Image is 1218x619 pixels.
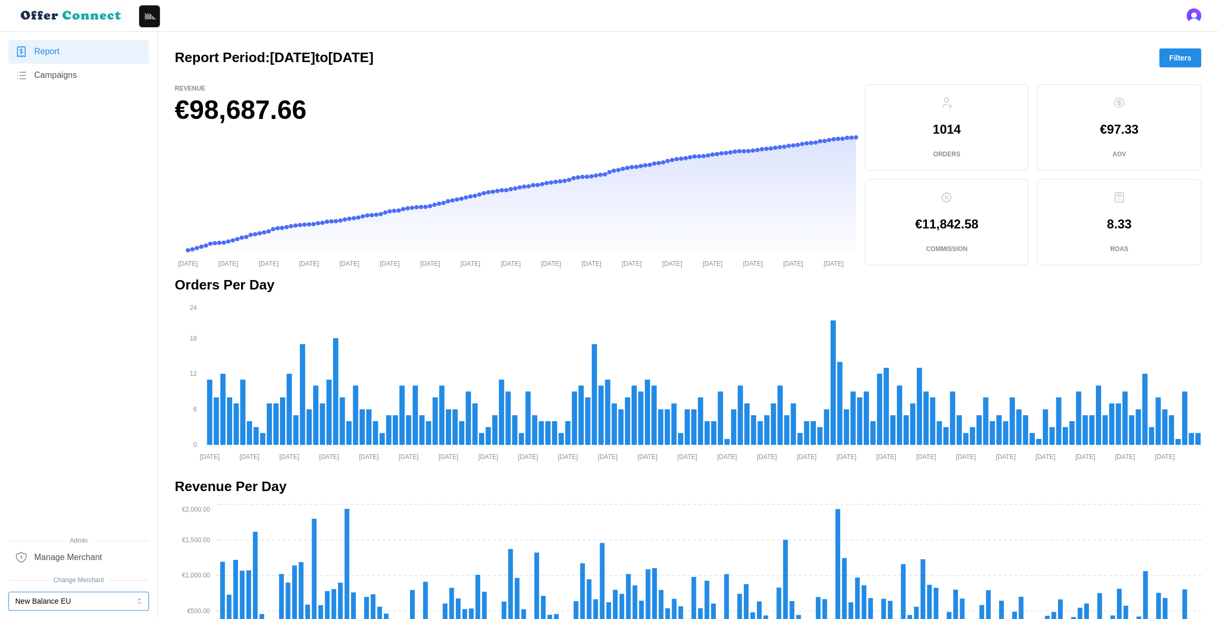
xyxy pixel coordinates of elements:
tspan: [DATE] [299,259,319,267]
span: Filters [1169,49,1191,67]
p: ROAS [1110,245,1129,254]
tspan: [DATE] [279,453,299,460]
tspan: €500.00 [187,607,211,615]
tspan: [DATE] [319,453,339,460]
tspan: [DATE] [1155,453,1175,460]
tspan: [DATE] [743,259,763,267]
h1: €98,687.66 [175,93,856,127]
h2: Report Period: [DATE] to [DATE] [175,48,373,67]
span: Report [34,45,59,58]
p: €97.33 [1100,123,1138,136]
p: 1014 [933,123,961,136]
tspan: €2,000.00 [182,506,211,513]
a: Report [8,40,149,64]
tspan: [DATE] [398,453,418,460]
p: 8.33 [1107,218,1132,231]
tspan: [DATE] [582,259,602,267]
tspan: 6 [193,406,197,413]
p: Orders [933,150,960,159]
tspan: [DATE] [796,453,816,460]
p: Revenue [175,84,856,93]
tspan: [DATE] [340,259,360,267]
tspan: [DATE] [359,453,379,460]
tspan: [DATE] [478,453,498,460]
tspan: [DATE] [501,259,521,267]
tspan: 18 [190,335,197,342]
span: Campaigns [34,69,77,82]
tspan: [DATE] [662,259,682,267]
p: AOV [1112,150,1126,159]
tspan: 24 [190,304,197,311]
tspan: [DATE] [558,453,578,460]
img: loyalBe Logo [17,6,126,25]
button: New Balance EU [8,592,149,611]
tspan: €1,000.00 [182,572,211,579]
tspan: [DATE] [541,259,561,267]
tspan: [DATE] [677,453,697,460]
tspan: [DATE] [239,453,259,460]
tspan: [DATE] [258,259,278,267]
tspan: [DATE] [757,453,777,460]
tspan: [DATE] [461,259,481,267]
button: Filters [1159,48,1201,67]
tspan: [DATE] [836,453,856,460]
a: Manage Merchant [8,545,149,569]
tspan: [DATE] [876,453,896,460]
img: 's logo [1186,8,1201,23]
tspan: [DATE] [717,453,737,460]
tspan: 12 [190,370,197,377]
tspan: [DATE] [1075,453,1095,460]
tspan: [DATE] [956,453,976,460]
tspan: [DATE] [622,259,642,267]
h2: Orders Per Day [175,276,1201,294]
tspan: [DATE] [824,259,844,267]
tspan: 0 [193,441,197,448]
button: Open user button [1186,8,1201,23]
tspan: [DATE] [380,259,400,267]
tspan: [DATE] [438,453,458,460]
span: Change Merchant [8,575,149,585]
tspan: [DATE] [995,453,1015,460]
tspan: [DATE] [1115,453,1135,460]
h2: Revenue Per Day [175,477,1201,496]
tspan: [DATE] [420,259,440,267]
a: Campaigns [8,64,149,87]
tspan: [DATE] [637,453,657,460]
p: Commission [926,245,967,254]
span: Manage Merchant [34,551,102,564]
tspan: [DATE] [783,259,803,267]
span: Admin [8,536,149,546]
tspan: [DATE] [199,453,219,460]
tspan: [DATE] [178,259,198,267]
tspan: [DATE] [703,259,723,267]
tspan: [DATE] [218,259,238,267]
tspan: [DATE] [916,453,936,460]
p: €11,842.58 [915,218,978,231]
tspan: €1,500.00 [182,536,211,544]
tspan: [DATE] [597,453,617,460]
tspan: [DATE] [1035,453,1055,460]
tspan: [DATE] [518,453,538,460]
